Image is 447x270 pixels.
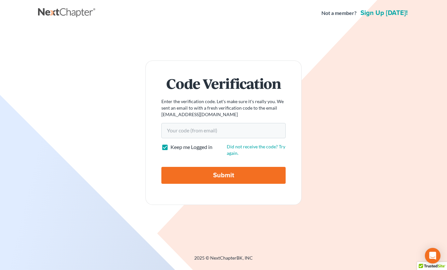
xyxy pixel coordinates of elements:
a: Did not receive the code? Try again. [227,144,285,156]
label: Keep me Logged in [170,143,212,151]
a: Sign up [DATE]! [359,10,409,16]
input: Your code (from email) [161,123,286,138]
p: Enter the verification code. Let's make sure it's really you. We sent an email to with a fresh ve... [161,98,286,118]
div: 2025 © NextChapterBK, INC [38,255,409,266]
h1: Code Verification [161,76,286,90]
div: Open Intercom Messenger [425,248,440,263]
input: Submit [161,167,286,184]
strong: Not a member? [321,9,357,17]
